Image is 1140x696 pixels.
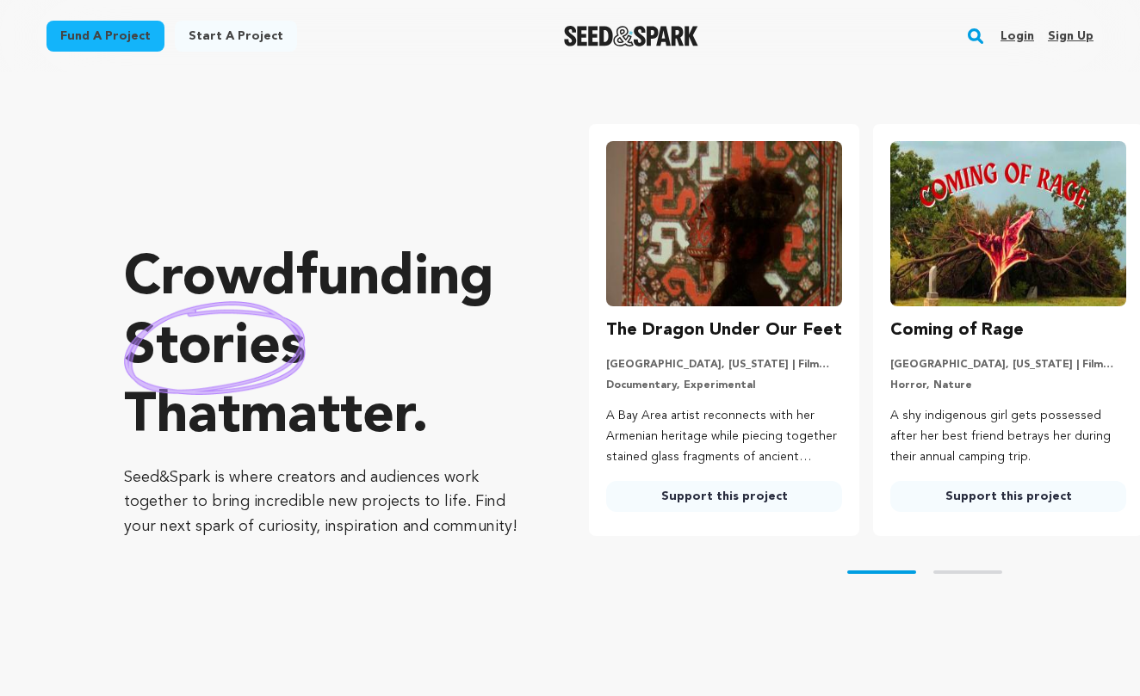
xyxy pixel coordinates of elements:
[890,481,1126,512] a: Support this project
[175,21,297,52] a: Start a project
[240,390,412,445] span: matter
[606,317,842,344] h3: The Dragon Under Our Feet
[606,379,842,392] p: Documentary, Experimental
[1048,22,1094,50] a: Sign up
[890,406,1126,467] p: A shy indigenous girl gets possessed after her best friend betrays her during their annual campin...
[46,21,164,52] a: Fund a project
[890,317,1024,344] h3: Coming of Rage
[606,358,842,372] p: [GEOGRAPHIC_DATA], [US_STATE] | Film Feature
[606,406,842,467] p: A Bay Area artist reconnects with her Armenian heritage while piecing together stained glass frag...
[124,301,306,395] img: hand sketched image
[124,465,520,539] p: Seed&Spark is where creators and audiences work together to bring incredible new projects to life...
[890,358,1126,372] p: [GEOGRAPHIC_DATA], [US_STATE] | Film Short
[606,481,842,512] a: Support this project
[890,141,1126,306] img: Coming of Rage image
[1001,22,1034,50] a: Login
[606,141,842,306] img: The Dragon Under Our Feet image
[124,245,520,452] p: Crowdfunding that .
[564,26,699,46] img: Seed&Spark Logo Dark Mode
[890,379,1126,392] p: Horror, Nature
[564,26,699,46] a: Seed&Spark Homepage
